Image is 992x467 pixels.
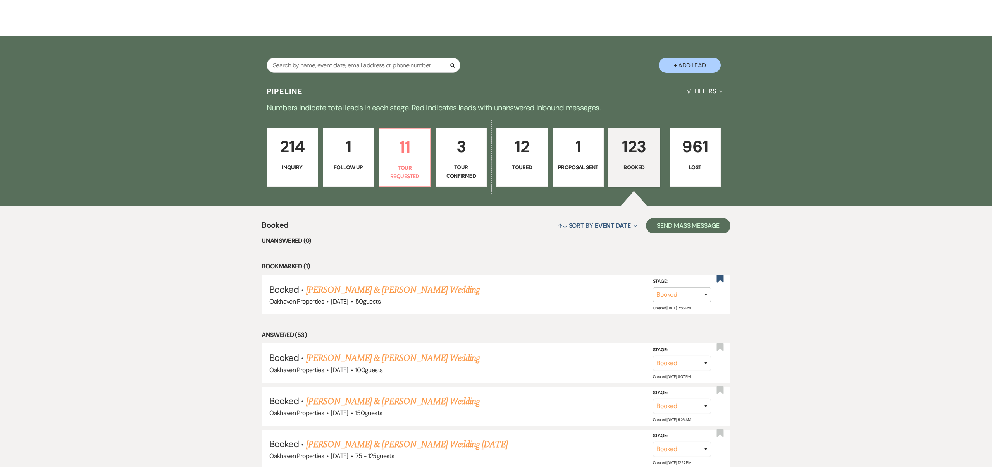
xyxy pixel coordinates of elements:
[269,438,299,450] span: Booked
[670,128,721,187] a: 961Lost
[267,128,318,187] a: 214Inquiry
[328,163,369,172] p: Follow Up
[323,128,374,187] a: 1Follow Up
[646,218,730,233] button: Send Mass Message
[269,409,324,417] span: Oakhaven Properties
[595,221,631,230] span: Event Date
[436,128,487,187] a: 3Tour Confirmed
[355,409,382,417] span: 150 guests
[384,134,425,160] p: 11
[653,374,691,379] span: Created: [DATE] 8:07 PM
[306,351,480,365] a: [PERSON_NAME] & [PERSON_NAME] Wedding
[272,163,313,172] p: Inquiry
[653,277,711,286] label: Stage:
[501,163,543,172] p: Toured
[331,409,348,417] span: [DATE]
[558,221,567,230] span: ↑↓
[653,417,691,422] span: Created: [DATE] 9:26 AM
[272,134,313,160] p: 214
[355,297,381,306] span: 50 guests
[355,452,394,460] span: 75 - 125 guests
[306,283,480,297] a: [PERSON_NAME] & [PERSON_NAME] Wedding
[262,219,288,236] span: Booked
[269,283,299,295] span: Booked
[331,366,348,374] span: [DATE]
[659,58,721,73] button: + Add Lead
[553,128,604,187] a: 1Proposal Sent
[675,163,716,172] p: Lost
[379,128,431,187] a: 11Tour Requested
[501,134,543,160] p: 12
[653,346,711,354] label: Stage:
[558,163,599,172] p: Proposal Sent
[675,134,716,160] p: 961
[441,134,482,160] p: 3
[613,163,655,172] p: Booked
[496,128,548,187] a: 12Toured
[269,297,324,306] span: Oakhaven Properties
[653,460,691,465] span: Created: [DATE] 12:27 PM
[613,134,655,160] p: 123
[269,452,324,460] span: Oakhaven Properties
[355,366,382,374] span: 100 guests
[262,236,730,246] li: Unanswered (0)
[269,395,299,407] span: Booked
[262,330,730,340] li: Answered (53)
[269,366,324,374] span: Oakhaven Properties
[555,215,640,236] button: Sort By Event Date
[267,58,460,73] input: Search by name, event date, email address or phone number
[269,352,299,364] span: Booked
[267,86,303,97] h3: Pipeline
[683,81,725,101] button: Filters
[653,389,711,397] label: Stage:
[558,134,599,160] p: 1
[653,432,711,440] label: Stage:
[306,438,508,452] a: [PERSON_NAME] & [PERSON_NAME] Wedding [DATE]
[653,306,691,311] span: Created: [DATE] 2:56 PM
[306,395,480,409] a: [PERSON_NAME] & [PERSON_NAME] Wedding
[331,297,348,306] span: [DATE]
[331,452,348,460] span: [DATE]
[384,163,425,181] p: Tour Requested
[608,128,660,187] a: 123Booked
[441,163,482,180] p: Tour Confirmed
[262,261,730,271] li: Bookmarked (1)
[328,134,369,160] p: 1
[217,101,775,114] p: Numbers indicate total leads in each stage. Red indicates leads with unanswered inbound messages.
